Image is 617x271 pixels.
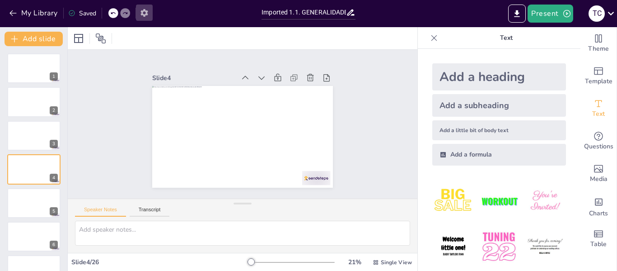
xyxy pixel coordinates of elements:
button: My Library [7,6,61,20]
div: 6 [7,222,61,252]
div: 3 [7,121,61,151]
div: 6 [50,241,58,249]
div: Add text boxes [580,92,617,125]
span: Single View [381,259,412,266]
div: Change the overall theme [580,27,617,60]
span: Table [590,239,607,249]
img: 2.jpeg [478,180,520,222]
div: 4 [50,174,58,182]
span: Template [585,76,612,86]
div: 5 [50,207,58,215]
img: 3.jpeg [524,180,566,222]
button: T C [589,5,605,23]
div: Slide 4 / 26 [71,258,248,266]
button: Transcript [130,207,170,217]
button: Present [528,5,573,23]
div: Add a subheading [432,94,566,117]
div: 4 [7,154,61,184]
div: Add a formula [432,144,566,166]
div: Add a heading [432,63,566,90]
div: 1 [50,72,58,81]
button: Add slide [5,32,63,46]
div: Slide 4 [224,21,280,94]
span: Theme [588,44,609,54]
div: 1 [7,53,61,83]
img: 6.jpeg [524,226,566,268]
img: 5.jpeg [478,226,520,268]
span: Text [592,109,605,119]
div: T C [589,5,605,22]
input: Insert title [262,6,346,19]
div: Add charts and graphs [580,190,617,223]
div: Add a table [580,223,617,255]
div: 2 [7,87,61,117]
div: 3 [50,140,58,148]
div: 21 % [344,258,365,266]
div: Add ready made slides [580,60,617,92]
div: 5 [7,188,61,218]
span: Media [590,174,608,184]
img: 4.jpeg [432,226,474,268]
div: Get real-time input from your audience [580,125,617,157]
div: Layout [71,31,86,46]
span: Questions [584,142,613,152]
span: Charts [589,209,608,219]
img: 1.jpeg [432,180,474,222]
div: Saved [68,9,96,18]
span: Position [95,33,106,44]
div: 2 [50,106,58,114]
div: Add images, graphics, shapes or video [580,157,617,190]
button: Export to PowerPoint [508,5,526,23]
p: Text [441,27,571,49]
div: Add a little bit of body text [432,120,566,140]
button: Speaker Notes [75,207,126,217]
